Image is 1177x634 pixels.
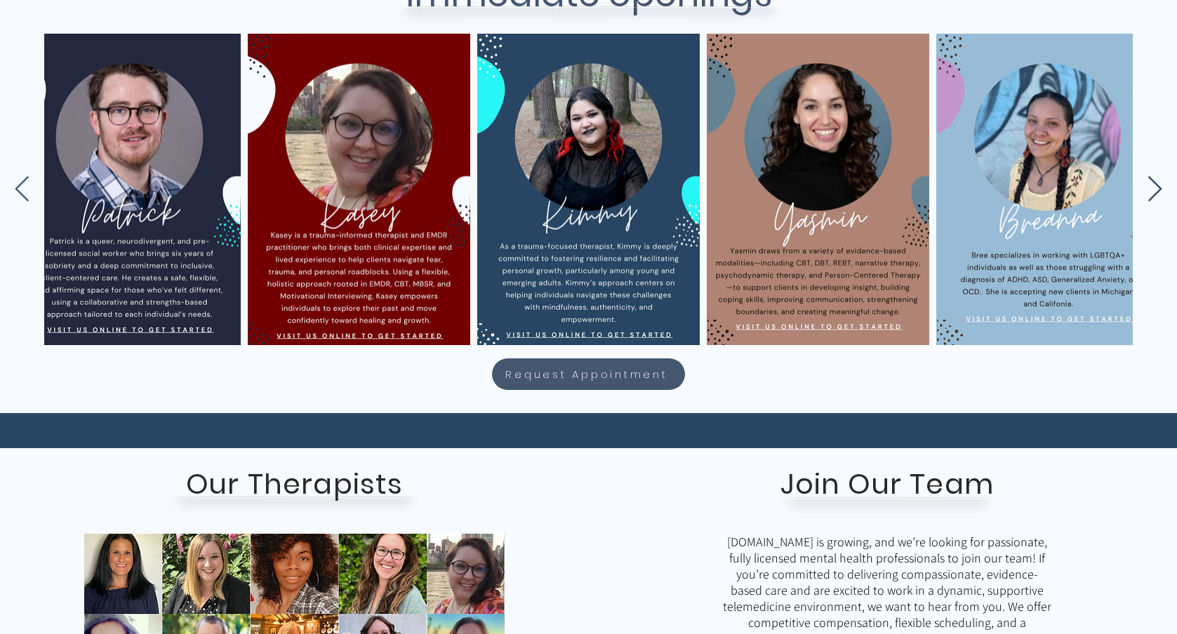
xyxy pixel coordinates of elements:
button: Next Item [1147,176,1163,203]
span: Our Therapists [186,464,404,504]
a: Request Appointment [492,358,685,390]
span: Join Our Team [780,464,994,504]
button: Previous Item [14,176,30,203]
img: Yasmin [707,34,929,345]
img: Bre [936,34,1159,345]
span: Request Appointment [505,366,667,382]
